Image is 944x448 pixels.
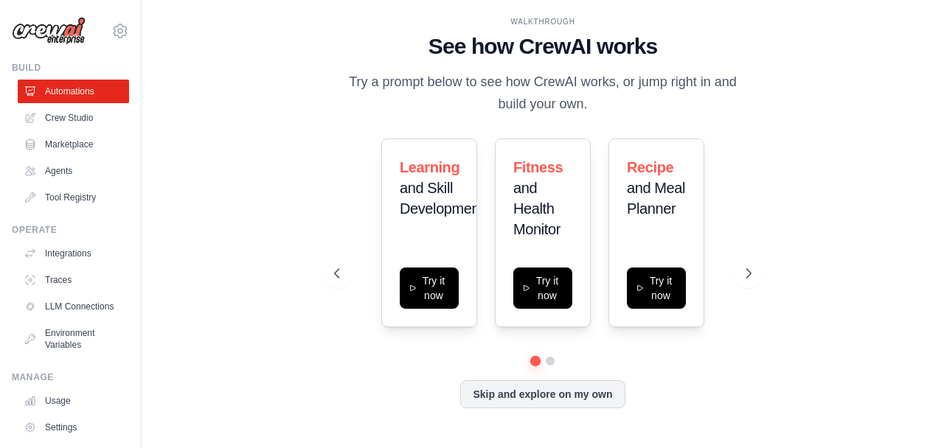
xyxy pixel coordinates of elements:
[400,267,459,309] button: Try it now
[400,180,483,217] span: and Skill Development
[400,159,459,175] span: Learning
[18,321,129,357] a: Environment Variables
[334,71,752,115] p: Try a prompt below to see how CrewAI works, or jump right in and build your own.
[18,106,129,130] a: Crew Studio
[12,62,129,74] div: Build
[18,80,129,103] a: Automations
[460,380,625,408] button: Skip and explore on my own
[18,133,129,156] a: Marketplace
[18,295,129,318] a: LLM Connections
[513,267,572,309] button: Try it now
[18,186,129,209] a: Tool Registry
[12,224,129,236] div: Operate
[18,389,129,413] a: Usage
[12,371,129,383] div: Manage
[334,33,752,60] h1: See how CrewAI works
[513,159,563,175] span: Fitness
[18,416,129,439] a: Settings
[18,242,129,265] a: Integrations
[513,180,560,237] span: and Health Monitor
[12,17,86,45] img: Logo
[627,159,673,175] span: Recipe
[627,267,686,309] button: Try it now
[334,16,752,27] div: WALKTHROUGH
[627,180,685,217] span: and Meal Planner
[18,268,129,292] a: Traces
[18,159,129,183] a: Agents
